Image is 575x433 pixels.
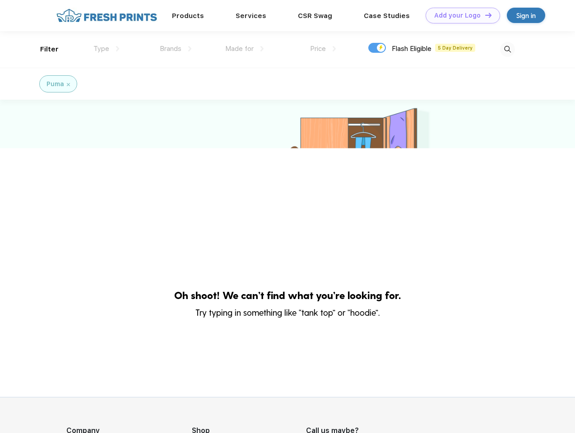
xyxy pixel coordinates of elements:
div: Filter [40,44,59,55]
span: Price [310,45,326,53]
img: filter_cancel.svg [67,83,70,86]
span: 5 Day Delivery [435,44,475,52]
a: Services [236,12,266,20]
img: DT [485,13,492,18]
span: Made for [225,45,254,53]
img: desktop_search.svg [500,42,515,57]
div: Add your Logo [434,12,481,19]
img: dropdown.png [116,46,119,51]
img: dropdown.png [260,46,264,51]
div: Puma [46,79,64,89]
span: Brands [160,45,181,53]
img: dropdown.png [188,46,191,51]
a: Products [172,12,204,20]
img: dropdown.png [333,46,336,51]
span: Flash Eligible [392,45,431,53]
a: Sign in [507,8,545,23]
img: fo%20logo%202.webp [54,8,160,23]
span: Type [93,45,109,53]
div: Sign in [516,10,536,21]
a: CSR Swag [298,12,332,20]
